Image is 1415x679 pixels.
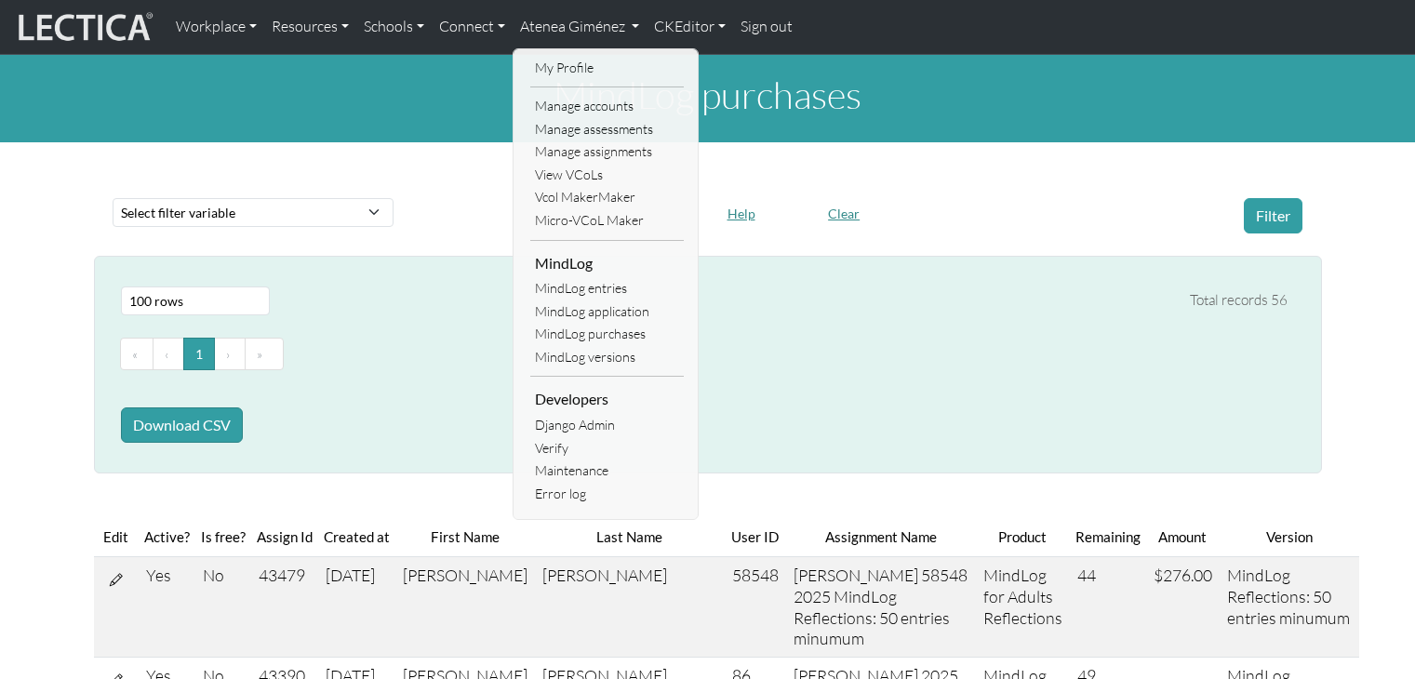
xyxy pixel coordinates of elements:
li: Developers [530,384,684,414]
th: First Name [395,518,535,556]
a: Verify [530,437,684,460]
a: Micro-VCoL Maker [530,209,684,233]
img: lecticalive [14,9,154,45]
a: Atenea Giménez [513,7,647,47]
button: Clear [820,199,868,228]
a: Manage assessments [530,118,684,141]
a: MindLog purchases [530,323,684,346]
a: MindLog application [530,300,684,324]
th: Assignment Name [786,518,976,556]
a: MindLog entries [530,277,684,300]
th: Created at [318,518,395,556]
button: Filter [1244,198,1302,233]
div: Total records 56 [1190,289,1288,313]
td: MindLog Reflections: 50 entries minumum [1220,556,1359,657]
td: 43479 [251,556,318,657]
td: [PERSON_NAME] 58548 2025 MindLog Reflections: 50 entries minumum [786,556,976,657]
th: Assign Id [251,518,318,556]
a: Help [719,202,764,221]
a: Error log [530,483,684,506]
a: Connect [432,7,513,47]
th: Edit [94,518,139,556]
th: Last Name [535,518,725,556]
th: Product [976,518,1070,556]
a: Resources [264,7,356,47]
a: Schools [356,7,432,47]
th: Amount [1146,518,1220,556]
span: 44 [1077,565,1096,585]
a: CKEditor [647,7,733,47]
span: $276.00 [1154,565,1212,585]
a: Sign out [733,7,800,47]
td: 58548 [725,556,786,657]
a: View VCoLs [530,164,684,187]
a: MindLog versions [530,346,684,369]
th: Remaining [1070,518,1146,556]
button: Download CSV [121,407,243,443]
a: Manage assignments [530,140,684,164]
a: Vcol MakerMaker [530,186,684,209]
td: MindLog for Adults Reflections [976,556,1070,657]
ul: Pagination [121,338,1288,371]
th: Is free? [195,518,251,556]
ul: Atenea Giménez [530,57,684,506]
td: [DATE] [318,556,395,657]
th: Version [1220,518,1359,556]
a: Django Admin [530,414,684,437]
div: No [203,565,244,586]
th: User ID [725,518,786,556]
div: Yes [146,565,188,586]
th: Active? [139,518,195,556]
li: MindLog [530,248,684,278]
a: My Profile [530,57,684,80]
td: [PERSON_NAME] [395,556,535,657]
a: Manage accounts [530,95,684,118]
a: Maintenance [530,459,684,483]
td: [PERSON_NAME] [535,556,725,657]
button: Go to page 1 [183,338,215,371]
a: Workplace [168,7,264,47]
button: Help [719,199,764,228]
